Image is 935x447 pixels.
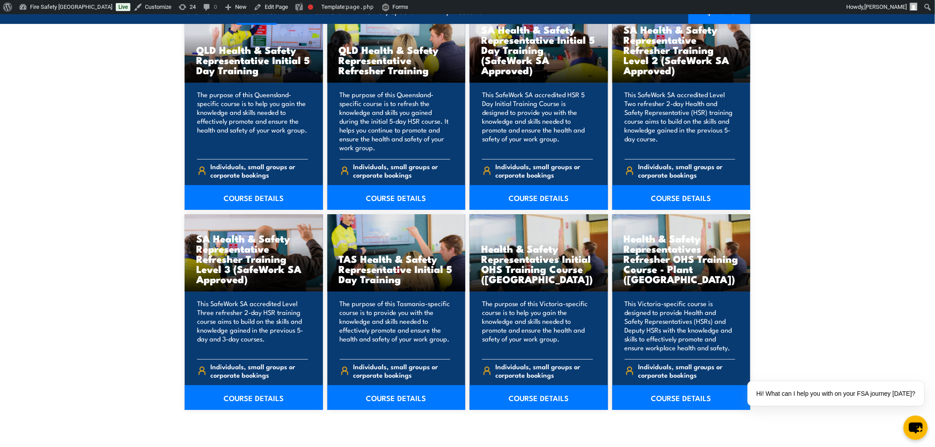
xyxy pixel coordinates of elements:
[625,299,736,352] p: This Victoria-specific course is designed to provide Health and Safety Representatives (HSRs) and...
[353,362,450,379] span: Individuals, small groups or corporate bookings
[340,90,451,152] p: The purpose of this Queensland-specific course is to refresh the knowledge and skills you gained ...
[638,162,735,179] span: Individuals, small groups or corporate bookings
[481,24,597,75] h3: SA Health & Safety Representative Initial 5 Day Training (SafeWork SA Approved)
[470,185,608,210] a: COURSE DETAILS
[470,385,608,410] a: COURSE DETAILS
[196,233,312,284] h3: SA Health & Safety Representative Refresher Training Level 3 (SafeWork SA Approved)
[339,45,454,75] h3: QLD Health & Safety Representative Refresher Training
[196,45,312,75] h3: QLD Health & Safety Representative Initial 5 Day Training
[625,90,736,152] p: This SafeWork SA accredited Level Two refresher 2-day Health and Safety Representative (HSR) trai...
[185,185,323,210] a: COURSE DETAILS
[904,416,928,440] button: chat-button
[748,381,924,406] div: Hi! What can I help you with on your FSA journey [DATE]?
[197,90,308,152] p: The purpose of this Queensland-specific course is to help you gain the knowledge and skills neede...
[339,254,454,284] h3: TAS Health & Safety Representative Initial 5 Day Training
[211,362,308,379] span: Individuals, small groups or corporate bookings
[308,4,313,10] div: Needs improvement
[185,385,323,410] a: COURSE DETAILS
[624,233,739,284] h3: Health & Safety Representatives Refresher OHS Training Course - Plant ([GEOGRAPHIC_DATA])
[197,299,308,352] p: This SafeWork SA accredited Level Three refresher 2-day HSR training course aims to build on the ...
[482,90,593,152] p: This SafeWork SA accredited HSR 5 Day Initial Training Course is designed to provide you with the...
[353,162,450,179] span: Individuals, small groups or corporate bookings
[346,4,374,10] span: page.php
[612,185,751,210] a: COURSE DETAILS
[496,362,593,379] span: Individuals, small groups or corporate bookings
[327,185,466,210] a: COURSE DETAILS
[211,162,308,179] span: Individuals, small groups or corporate bookings
[340,299,451,352] p: The purpose of this Tasmania-specific course is to provide you with the knowledge and skills need...
[116,3,130,11] a: Live
[624,24,739,75] h3: SA Health & Safety Representative Refresher Training Level 2 (SafeWork SA Approved)
[327,385,466,410] a: COURSE DETAILS
[638,362,735,379] span: Individuals, small groups or corporate bookings
[612,385,751,410] a: COURSE DETAILS
[482,299,593,352] p: The purpose of this Victoria-specific course is to help you gain the knowledge and skills needed ...
[496,162,593,179] span: Individuals, small groups or corporate bookings
[481,243,597,284] h3: Health & Safety Representatives Initial OHS Training Course ([GEOGRAPHIC_DATA])
[865,4,907,10] span: [PERSON_NAME]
